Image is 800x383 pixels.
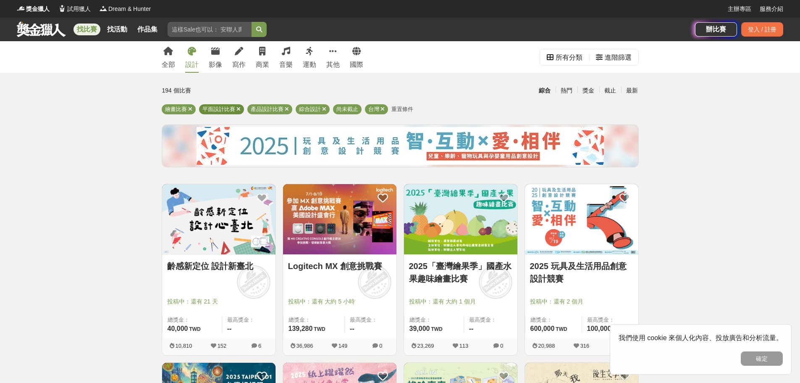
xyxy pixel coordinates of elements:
div: 綜合 [534,83,556,98]
input: 這樣Sale也可以： 安聯人壽創意銷售法募集 [168,22,252,37]
span: 尚未截止 [336,106,358,112]
img: Cover Image [404,184,517,254]
span: 綜合設計 [299,106,321,112]
a: 國際 [350,41,363,73]
a: 其他 [326,41,340,73]
span: 40,000 [168,325,188,332]
a: 運動 [303,41,316,73]
div: 最新 [621,83,643,98]
span: 總獎金： [168,316,217,324]
div: 熱門 [556,83,577,98]
button: 確定 [741,351,783,366]
span: -- [227,325,232,332]
div: 登入 / 註冊 [741,22,783,37]
span: 平面設計比賽 [202,106,235,112]
a: 商業 [256,41,269,73]
img: Cover Image [525,184,638,254]
div: 194 個比賽 [162,83,320,98]
span: 36,986 [296,343,313,349]
a: Logo試用獵人 [58,5,91,13]
div: 所有分類 [556,49,582,66]
span: 最高獎金： [350,316,391,324]
div: 國際 [350,60,363,70]
div: 寫作 [232,60,246,70]
span: 總獎金： [289,316,340,324]
img: 0b2d4a73-1f60-4eea-aee9-81a5fd7858a2.jpg [197,127,604,165]
span: Dream & Hunter [108,5,151,13]
a: Logo獎金獵人 [17,5,50,13]
span: 繪畫比賽 [165,106,187,112]
span: 最高獎金： [587,316,633,324]
div: 其他 [326,60,340,70]
span: TWD [189,326,200,332]
img: Logo [58,4,66,13]
span: 23,269 [417,343,434,349]
a: 辦比賽 [695,22,737,37]
span: 0 [379,343,382,349]
a: 影像 [209,41,222,73]
div: 截止 [599,83,621,98]
span: 投稿中：還有 大約 5 小時 [288,297,391,306]
a: 2025「臺灣繪果季」國產水果趣味繪畫比賽 [409,260,512,285]
div: 設計 [185,60,199,70]
span: 重置條件 [391,106,413,112]
img: Logo [99,4,108,13]
span: 產品設計比賽 [251,106,283,112]
span: 600,000 [530,325,555,332]
div: 運動 [303,60,316,70]
span: 100,000 [587,325,611,332]
img: Cover Image [162,184,275,254]
span: TWD [431,326,442,332]
span: 20,988 [538,343,555,349]
span: 最高獎金： [469,316,512,324]
a: 設計 [185,41,199,73]
span: 316 [580,343,590,349]
a: 主辦專區 [728,5,751,13]
a: 找比賽 [73,24,100,35]
span: TWD [314,326,325,332]
span: 152 [218,343,227,349]
div: 影像 [209,60,222,70]
span: 我們使用 cookie 來個人化內容、投放廣告和分析流量。 [619,334,783,341]
span: 投稿中：還有 21 天 [167,297,270,306]
a: 音樂 [279,41,293,73]
span: 139,280 [289,325,313,332]
a: 2025 玩具及生活用品創意設計競賽 [530,260,633,285]
a: 寫作 [232,41,246,73]
div: 獎金 [577,83,599,98]
div: 音樂 [279,60,293,70]
span: 113 [459,343,469,349]
a: 齡感新定位 設計新臺北 [167,260,270,272]
a: 作品集 [134,24,161,35]
span: 總獎金： [530,316,577,324]
span: 0 [500,343,503,349]
div: 商業 [256,60,269,70]
span: -- [350,325,354,332]
img: Logo [17,4,25,13]
span: -- [469,325,474,332]
img: Cover Image [283,184,396,254]
span: 149 [338,343,348,349]
span: 總獎金： [409,316,459,324]
span: 台灣 [368,106,379,112]
span: 投稿中：還有 大約 1 個月 [409,297,512,306]
span: TWD [556,326,567,332]
span: 最高獎金： [227,316,270,324]
a: LogoDream & Hunter [99,5,151,13]
span: 試用獵人 [67,5,91,13]
a: 服務介紹 [760,5,783,13]
span: 獎金獵人 [26,5,50,13]
span: 10,810 [176,343,192,349]
div: 進階篩選 [605,49,632,66]
a: 找活動 [104,24,131,35]
span: 投稿中：還有 2 個月 [530,297,633,306]
span: 39,000 [409,325,430,332]
a: Logitech MX 創意挑戰賽 [288,260,391,272]
div: 全部 [162,60,175,70]
span: 6 [258,343,261,349]
a: 全部 [162,41,175,73]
